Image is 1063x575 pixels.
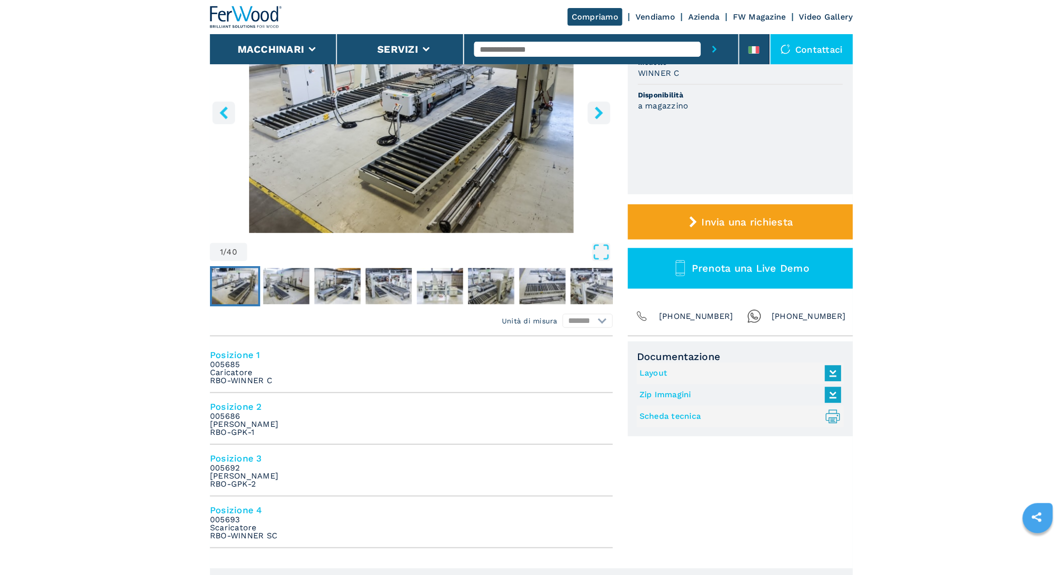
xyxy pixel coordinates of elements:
[1024,505,1049,530] a: sharethis
[733,12,786,22] a: FW Magazine
[466,266,516,306] button: Go to Slide 6
[210,361,272,385] em: 005685 Caricatore RBO-WINNER C
[210,349,613,361] h4: Posizione 1
[210,516,277,540] em: 005693 Scaricatore RBO-WINNER SC
[781,44,791,54] img: Contattaci
[502,316,558,326] em: Unità di misura
[640,408,836,425] a: Scheda tecnica
[377,43,418,55] button: Servizi
[210,412,278,436] em: 005686 [PERSON_NAME] RBO-GPK-1
[702,216,793,228] span: Invia una richiesta
[250,243,610,261] button: Open Fullscreen
[210,393,613,445] li: Posizione 2
[210,504,613,516] h4: Posizione 4
[261,266,311,306] button: Go to Slide 2
[210,497,613,548] li: Posizione 4
[417,268,463,304] img: 6cd8964bf12d3945c5a055fad8c7e224
[799,12,853,22] a: Video Gallery
[635,12,675,22] a: Vendiamo
[238,43,304,55] button: Macchinari
[638,90,843,100] span: Disponibilità
[519,268,566,304] img: 4bea35c97aa738df1722f89da6aaa180
[210,464,278,488] em: 005692 [PERSON_NAME] RBO-GPK-2
[210,341,613,393] li: Posizione 1
[210,6,282,28] img: Ferwood
[468,268,514,304] img: dc58132420bbaeb21a22a17eabfc2020
[210,266,260,306] button: Go to Slide 1
[569,266,619,306] button: Go to Slide 8
[364,266,414,306] button: Go to Slide 4
[588,101,610,124] button: right-button
[771,34,854,64] div: Contattaci
[692,262,809,274] span: Prenota una Live Demo
[640,365,836,382] a: Layout
[212,101,235,124] button: left-button
[1020,530,1055,567] iframe: Chat
[210,401,613,412] h4: Posizione 2
[212,268,258,304] img: 9b110a00bc9ca22b6c5569fd28323457
[568,8,622,26] a: Compriamo
[659,309,733,323] span: [PHONE_NUMBER]
[210,266,613,306] nav: Thumbnail Navigation
[312,266,363,306] button: Go to Slide 3
[640,387,836,403] a: Zip Immagini
[628,204,853,240] button: Invia una richiesta
[571,268,617,304] img: c52022371a6280854e7d46df6b690cb0
[210,452,613,464] h4: Posizione 3
[263,268,309,304] img: af9d4a33b02cd8315f99d19690adac7d
[517,266,568,306] button: Go to Slide 7
[227,248,238,256] span: 40
[772,309,846,323] span: [PHONE_NUMBER]
[314,268,361,304] img: 602d1e43b96bf2e01f6819572556330a
[366,268,412,304] img: 3a206fef0f32ae49d6155dfdfe2da155
[748,309,762,323] img: Whatsapp
[637,351,844,363] span: Documentazione
[415,266,465,306] button: Go to Slide 5
[220,248,223,256] span: 1
[688,12,720,22] a: Azienda
[210,445,613,497] li: Posizione 3
[638,100,689,111] h3: a magazzino
[638,67,680,79] h3: WINNER C
[635,309,649,323] img: Phone
[223,248,227,256] span: /
[628,248,853,289] button: Prenota una Live Demo
[701,34,728,64] button: submit-button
